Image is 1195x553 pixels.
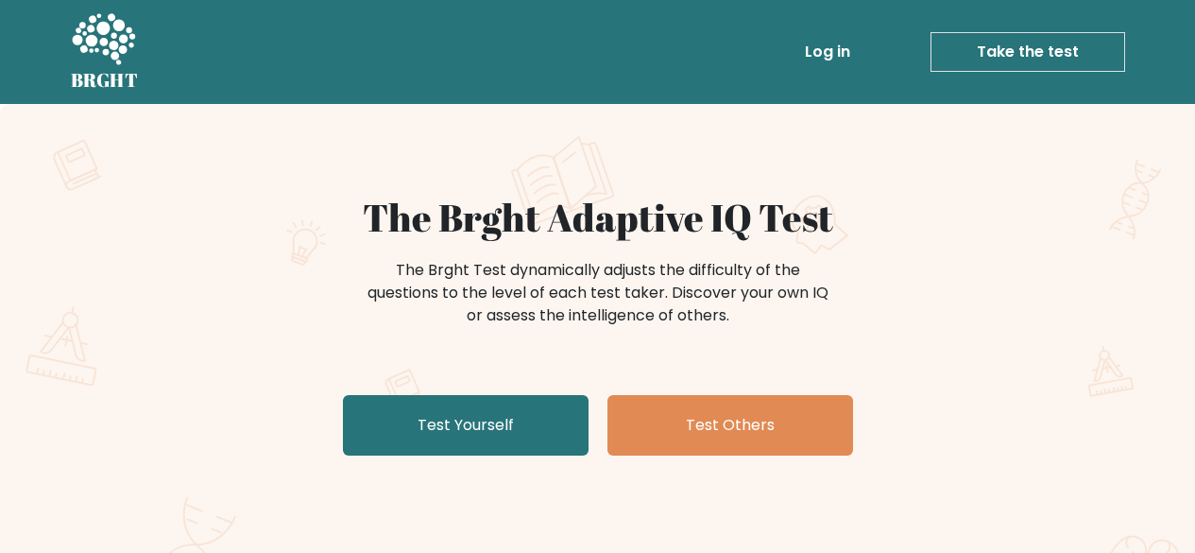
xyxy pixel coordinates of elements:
h1: The Brght Adaptive IQ Test [137,195,1059,240]
a: BRGHT [71,8,139,96]
h5: BRGHT [71,69,139,92]
a: Test Yourself [343,395,589,456]
div: The Brght Test dynamically adjusts the difficulty of the questions to the level of each test take... [362,259,834,327]
a: Log in [797,33,858,71]
a: Test Others [607,395,853,456]
a: Take the test [930,32,1125,72]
